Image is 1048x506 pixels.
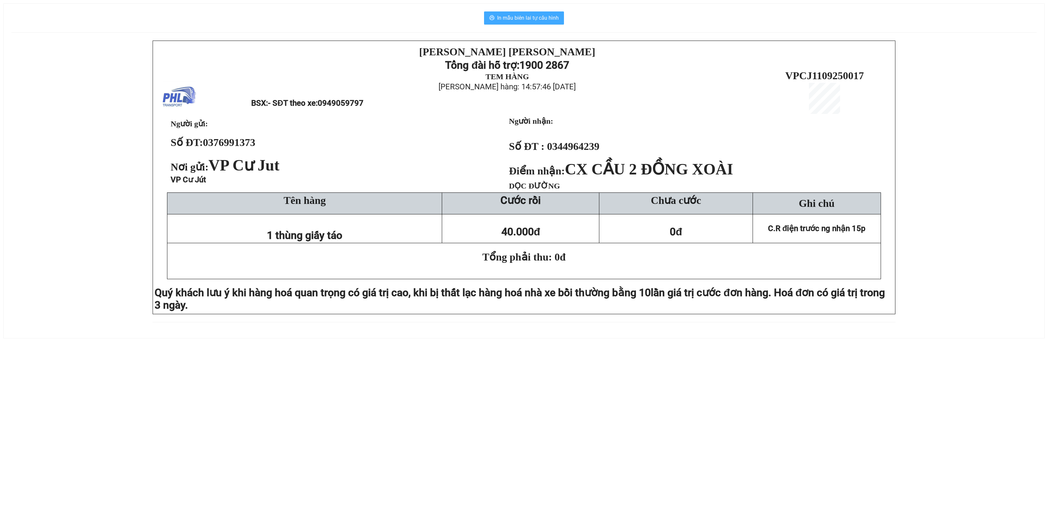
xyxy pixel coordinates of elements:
[171,136,255,148] strong: Số ĐT:
[509,117,553,125] strong: Người nhận:
[482,251,566,263] span: Tổng phải thu: 0đ
[501,226,540,238] span: 40.000đ
[670,226,682,238] span: 0đ
[163,81,196,114] img: logo
[509,165,733,177] strong: Điểm nhận:
[799,197,834,209] span: Ghi chú
[171,119,208,128] span: Người gửi:
[155,286,885,311] span: lần giá trị cước đơn hàng. Hoá đơn có giá trị trong 3 ngày.
[267,229,342,242] span: 1 thùng giấy táo
[500,194,541,207] strong: Cước rồi
[318,99,364,108] span: 0949059797
[509,140,544,152] strong: Số ĐT :
[445,59,519,71] strong: Tổng đài hỗ trợ:
[251,99,363,108] span: BSX:
[651,194,701,206] span: Chưa cước
[785,70,864,81] span: VPCJ1109250017
[171,175,206,184] span: VP Cư Jút
[439,82,576,91] span: [PERSON_NAME] hàng: 14:57:46 [DATE]
[155,286,651,299] span: Quý khách lưu ý khi hàng hoá quan trọng có giá trị cao, khi bị thất lạc hàng hoá nhà xe bồi thườn...
[547,140,599,152] span: 0344964239
[768,224,866,233] span: C.R điện trước ng nhận 15p
[565,160,733,178] span: CX CẦU 2 ĐỒNG XOÀI
[519,59,569,71] strong: 1900 2867
[509,182,560,190] span: DỌC ĐƯỜNG
[419,46,595,58] strong: [PERSON_NAME] [PERSON_NAME]
[497,14,559,22] span: In mẫu biên lai tự cấu hình
[284,194,326,206] span: Tên hàng
[209,156,280,174] span: VP Cư Jut
[485,72,529,81] strong: TEM HÀNG
[268,99,363,108] span: - SĐT theo xe:
[484,11,564,25] button: printerIn mẫu biên lai tự cấu hình
[171,161,282,173] span: Nơi gửi:
[203,136,255,148] span: 0376991373
[489,15,495,21] span: printer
